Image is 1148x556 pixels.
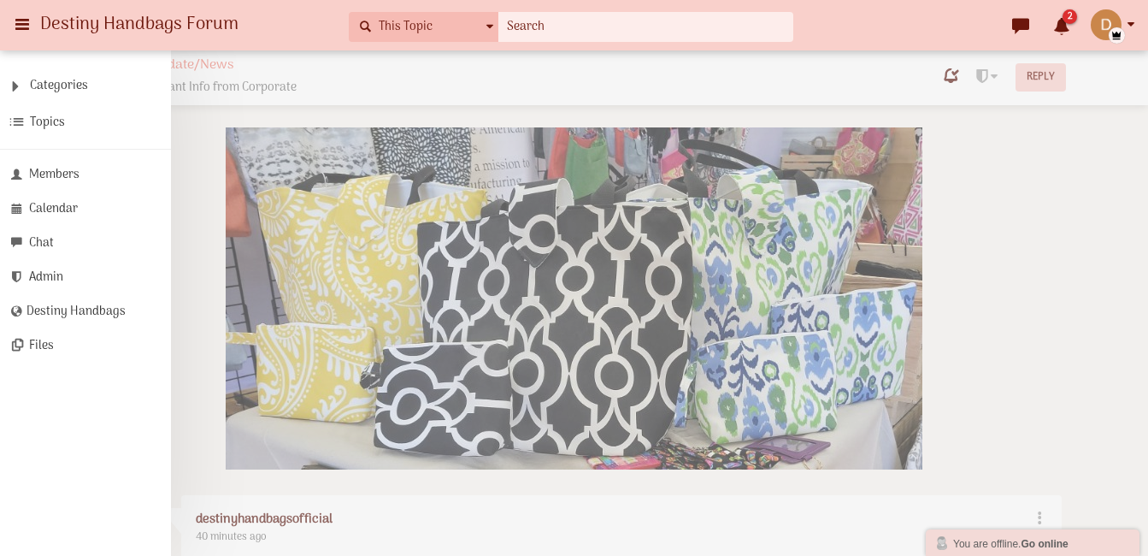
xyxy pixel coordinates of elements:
[40,10,251,39] span: Destiny Handbags Forum
[374,18,433,36] span: This Topic
[29,199,78,219] span: Calendar
[29,165,79,185] span: Members
[349,12,498,42] button: This Topic
[1091,9,1122,40] img: 8RqJvmAAAABklEQVQDANyDrwAQDGiwAAAAAElFTkSuQmCC
[30,113,65,133] span: Topics
[29,336,54,356] span: Files
[26,302,126,322] span: Destiny Handbags
[1063,9,1077,24] span: 2
[29,268,63,287] span: Admin
[29,234,54,253] span: Chat
[40,9,340,40] a: Destiny Handbags Forum
[498,12,793,42] input: Search
[30,76,88,96] span: Categories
